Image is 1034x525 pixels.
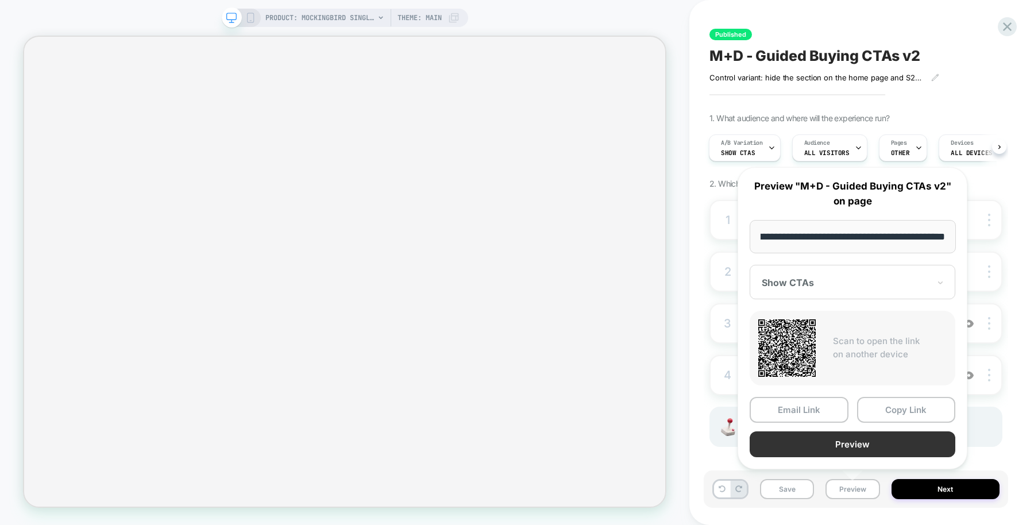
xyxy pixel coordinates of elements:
[857,397,956,423] button: Copy Link
[892,479,1000,499] button: Next
[721,139,763,147] span: A/B Variation
[750,179,955,209] p: Preview "M+D - Guided Buying CTAs v2" on page
[750,431,955,457] button: Preview
[709,47,920,64] span: M+D - Guided Buying CTAs v2
[760,479,814,499] button: Save
[722,365,734,385] div: 4
[988,317,990,330] img: close
[709,29,752,40] span: Published
[722,313,734,334] div: 3
[988,214,990,226] img: close
[721,149,755,157] span: Show CTAs
[804,139,830,147] span: Audience
[722,210,734,230] div: 1
[750,397,848,423] button: Email Link
[709,73,923,82] span: Control variant: hide the section on the home page and S2D PDP, hide GWYF CTATest variant: add th...
[709,179,859,188] span: 2. Which changes the experience contains?
[891,139,907,147] span: Pages
[833,335,947,361] p: Scan to open the link on another device
[988,265,990,278] img: close
[265,9,375,27] span: PRODUCT: Mockingbird Single-to-Double Stroller 2.0
[951,149,992,157] span: ALL DEVICES
[825,479,879,499] button: Preview
[891,149,910,157] span: OTHER
[398,9,442,27] span: Theme: MAIN
[804,149,850,157] span: All Visitors
[722,261,734,282] div: 2
[709,113,889,123] span: 1. What audience and where will the experience run?
[988,369,990,381] img: close
[716,418,739,436] img: Joystick
[951,139,973,147] span: Devices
